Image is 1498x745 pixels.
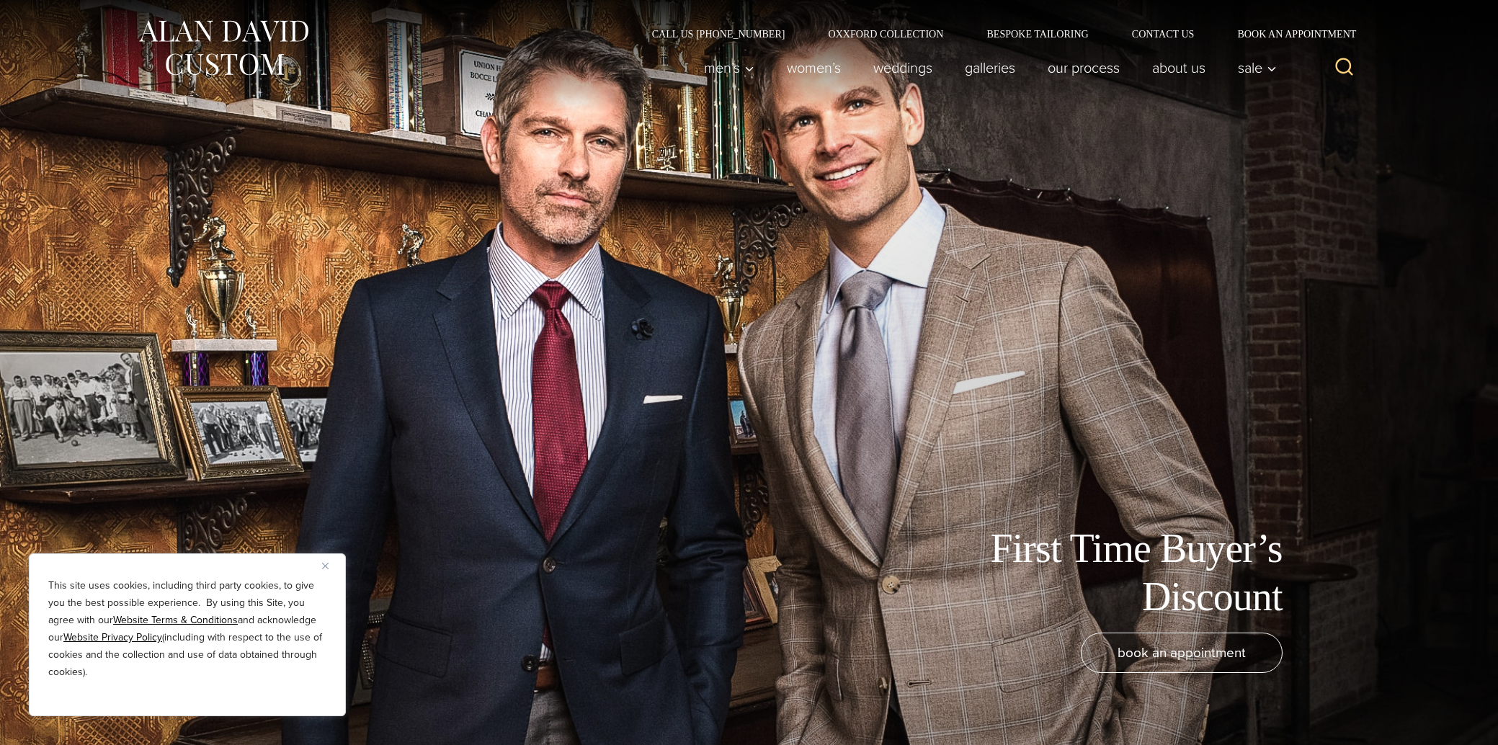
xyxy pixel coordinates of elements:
span: Men’s [704,61,754,75]
nav: Secondary Navigation [630,29,1362,39]
a: Book an Appointment [1216,29,1361,39]
a: Call Us [PHONE_NUMBER] [630,29,807,39]
button: Close [322,557,339,574]
a: Our Process [1031,53,1136,82]
h1: First Time Buyer’s Discount [958,525,1283,621]
a: Women’s [770,53,857,82]
a: weddings [857,53,948,82]
a: Website Terms & Conditions [113,612,238,628]
a: Oxxford Collection [806,29,965,39]
a: Galleries [948,53,1031,82]
img: Alan David Custom [137,16,310,80]
a: Contact Us [1110,29,1216,39]
a: Website Privacy Policy [63,630,162,645]
span: book an appointment [1118,642,1246,663]
a: book an appointment [1081,633,1283,673]
img: Close [322,563,329,569]
button: View Search Form [1327,50,1362,85]
span: Sale [1238,61,1277,75]
p: This site uses cookies, including third party cookies, to give you the best possible experience. ... [48,577,326,681]
a: Bespoke Tailoring [965,29,1110,39]
a: About Us [1136,53,1221,82]
nav: Primary Navigation [687,53,1284,82]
